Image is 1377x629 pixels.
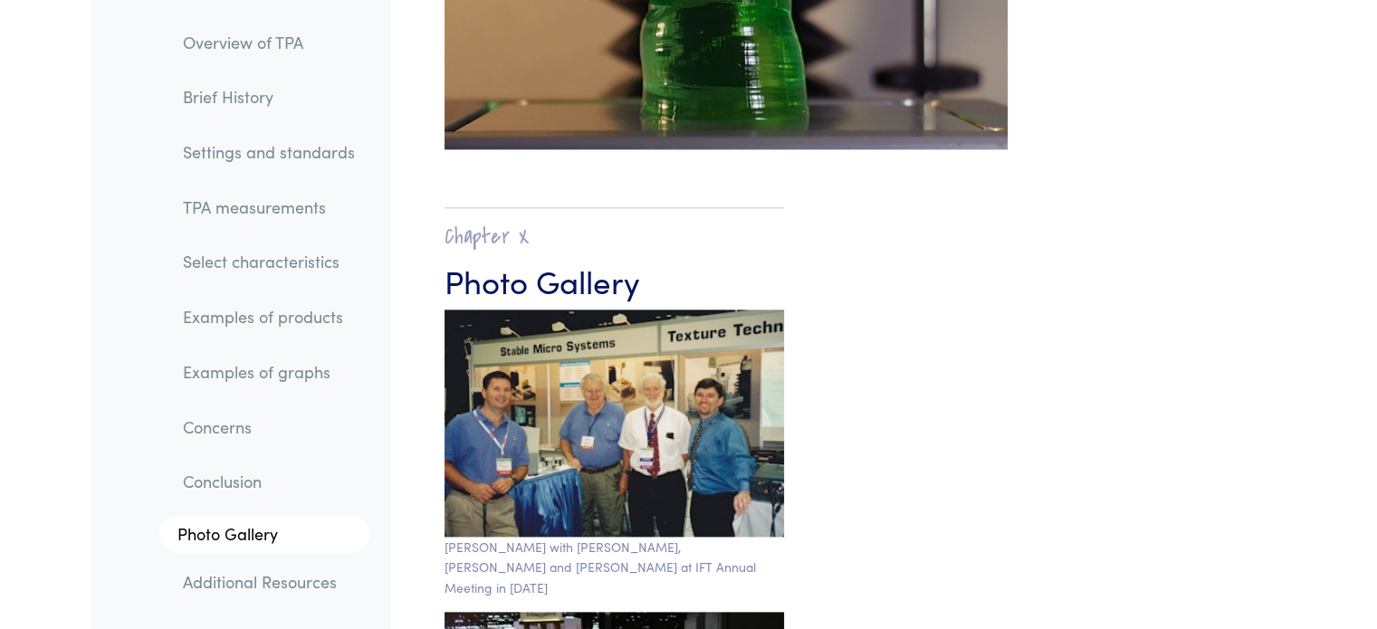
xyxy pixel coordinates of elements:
[168,297,369,338] a: Examples of products
[168,186,369,228] a: TPA measurements
[168,131,369,173] a: Settings and standards
[168,77,369,119] a: Brief History
[168,462,369,503] a: Conclusion
[168,406,369,448] a: Concerns
[159,516,369,552] a: Photo Gallery
[168,242,369,283] a: Select characteristics
[445,258,784,302] h3: Photo Gallery
[168,22,369,63] a: Overview of TPA
[168,351,369,393] a: Examples of graphs
[445,537,784,597] p: [PERSON_NAME] with [PERSON_NAME], [PERSON_NAME] and [PERSON_NAME] at IFT Annual Meeting in [DATE]
[168,561,369,603] a: Additional Resources
[445,223,784,251] h2: Chapter X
